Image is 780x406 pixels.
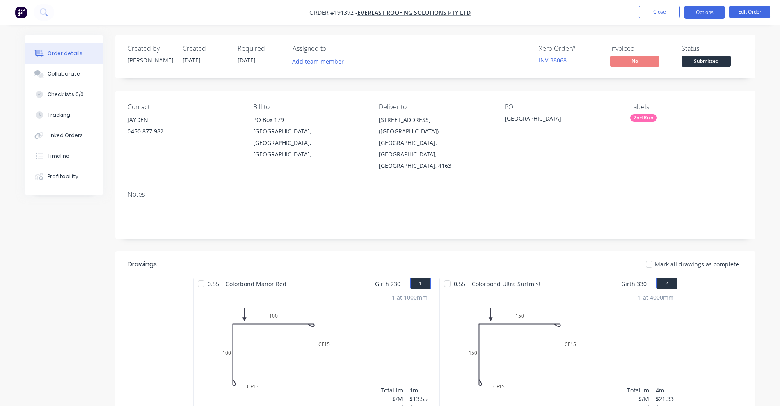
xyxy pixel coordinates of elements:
span: [DATE] [238,56,256,64]
div: Status [682,45,743,53]
div: Order details [48,50,82,57]
button: 2 [656,278,677,289]
button: Edit Order [729,6,770,18]
div: Invoiced [610,45,672,53]
img: Factory [15,6,27,18]
div: Total lm [627,386,649,395]
div: $/M [627,395,649,403]
a: INV-38068 [539,56,567,64]
div: Bill to [253,103,366,111]
span: No [610,56,659,66]
div: [GEOGRAPHIC_DATA], [GEOGRAPHIC_DATA], [GEOGRAPHIC_DATA], 4163 [379,137,491,172]
div: [STREET_ADDRESS] ([GEOGRAPHIC_DATA])[GEOGRAPHIC_DATA], [GEOGRAPHIC_DATA], [GEOGRAPHIC_DATA], 4163 [379,114,491,172]
div: Contact [128,103,240,111]
div: JAYDEN [128,114,240,126]
button: Add team member [293,56,348,67]
button: Timeline [25,146,103,166]
span: 0.55 [204,278,222,290]
div: Linked Orders [48,132,83,139]
div: 4m [656,386,674,395]
div: Notes [128,190,743,198]
span: [DATE] [183,56,201,64]
div: Drawings [128,259,157,269]
button: Order details [25,43,103,64]
button: Close [639,6,680,18]
div: 0450 877 982 [128,126,240,137]
button: Tracking [25,105,103,125]
span: Girth 330 [621,278,647,290]
div: PO Box 179[GEOGRAPHIC_DATA], [GEOGRAPHIC_DATA], [GEOGRAPHIC_DATA], [253,114,366,160]
div: $13.55 [409,395,428,403]
div: Deliver to [379,103,491,111]
div: Timeline [48,152,69,160]
button: Add team member [288,56,348,67]
div: 1 at 1000mm [392,293,428,302]
span: Submitted [682,56,731,66]
div: Assigned to [293,45,375,53]
div: [PERSON_NAME] [128,56,173,64]
span: Colorbond Ultra Surfmist [469,278,544,290]
div: [GEOGRAPHIC_DATA], [GEOGRAPHIC_DATA], [GEOGRAPHIC_DATA], [253,126,366,160]
div: Created [183,45,228,53]
button: 1 [410,278,431,289]
div: JAYDEN0450 877 982 [128,114,240,140]
span: 0.55 [451,278,469,290]
button: Profitability [25,166,103,187]
div: Required [238,45,283,53]
div: 1m [409,386,428,395]
div: Tracking [48,111,70,119]
button: Checklists 0/0 [25,84,103,105]
button: Submitted [682,56,731,68]
button: Collaborate [25,64,103,84]
div: Labels [630,103,743,111]
div: Xero Order # [539,45,600,53]
div: 2nd Run [630,114,657,122]
div: Collaborate [48,70,80,78]
span: Colorbond Manor Red [222,278,290,290]
button: Options [684,6,725,19]
div: Created by [128,45,173,53]
button: Linked Orders [25,125,103,146]
div: Checklists 0/0 [48,91,84,98]
div: [GEOGRAPHIC_DATA] [505,114,607,126]
span: Girth 230 [375,278,400,290]
div: 1 at 4000mm [638,293,674,302]
div: [STREET_ADDRESS] ([GEOGRAPHIC_DATA]) [379,114,491,137]
a: Everlast Roofing Solutions Pty Ltd [357,9,471,16]
span: Order #191392 - [309,9,357,16]
div: PO Box 179 [253,114,366,126]
div: Total lm [381,386,403,395]
div: $21.33 [656,395,674,403]
div: PO [505,103,617,111]
span: Mark all drawings as complete [655,260,739,268]
div: $/M [381,395,403,403]
div: Profitability [48,173,78,180]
